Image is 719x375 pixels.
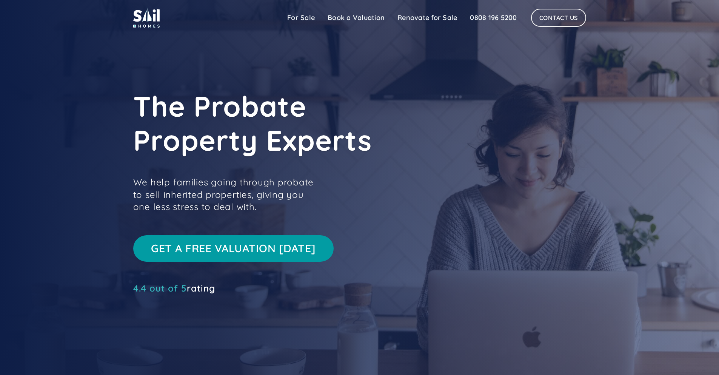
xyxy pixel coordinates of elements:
a: Renovate for Sale [391,10,463,25]
a: 4.4 out of 5rating [133,284,215,292]
span: 4.4 out of 5 [133,282,187,294]
a: Contact Us [531,9,586,27]
iframe: Customer reviews powered by Trustpilot [133,296,246,305]
p: We help families going through probate to sell inherited properties, giving you one less stress t... [133,176,322,213]
div: rating [133,284,215,292]
a: For Sale [281,10,321,25]
img: sail home logo [133,8,160,28]
a: Get a free valuation [DATE] [133,235,334,262]
h1: The Probate Property Experts [133,89,473,157]
a: 0808 196 5200 [463,10,523,25]
a: Book a Valuation [321,10,391,25]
